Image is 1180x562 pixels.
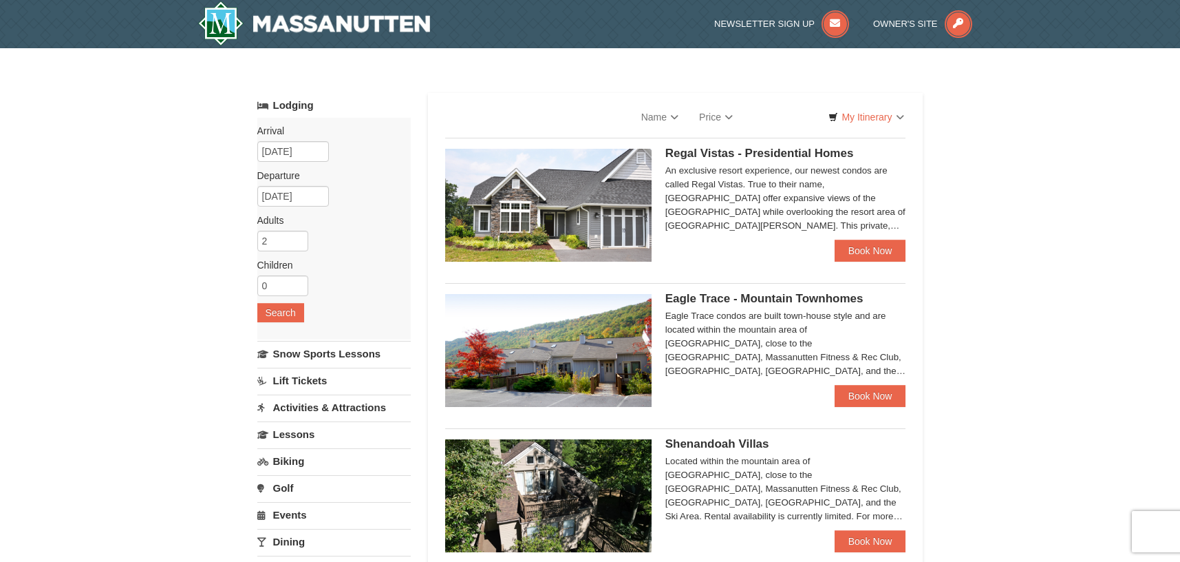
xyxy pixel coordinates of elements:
[835,530,906,552] a: Book Now
[198,1,431,45] a: Massanutten Resort
[257,502,411,528] a: Events
[257,529,411,554] a: Dining
[714,19,815,29] span: Newsletter Sign Up
[665,437,769,450] span: Shenandoah Villas
[714,19,849,29] a: Newsletter Sign Up
[257,258,400,272] label: Children
[631,103,689,131] a: Name
[257,214,400,227] label: Adults
[198,1,431,45] img: Massanutten Resort Logo
[445,149,652,262] img: 19218991-1-902409a9.jpg
[689,103,743,131] a: Price
[257,475,411,501] a: Golf
[873,19,972,29] a: Owner's Site
[819,107,912,127] a: My Itinerary
[665,309,906,378] div: Eagle Trace condos are built town-house style and are located within the mountain area of [GEOGRA...
[257,303,304,322] button: Search
[873,19,938,29] span: Owner's Site
[835,385,906,407] a: Book Now
[835,240,906,262] a: Book Now
[257,341,411,366] a: Snow Sports Lessons
[445,294,652,407] img: 19218983-1-9b289e55.jpg
[257,368,411,393] a: Lift Tickets
[445,439,652,552] img: 19219019-2-e70bf45f.jpg
[665,292,863,305] span: Eagle Trace - Mountain Townhomes
[665,455,906,523] div: Located within the mountain area of [GEOGRAPHIC_DATA], close to the [GEOGRAPHIC_DATA], Massanutte...
[257,93,411,118] a: Lodging
[257,124,400,138] label: Arrival
[665,147,854,160] span: Regal Vistas - Presidential Homes
[257,421,411,447] a: Lessons
[257,395,411,420] a: Activities & Attractions
[257,448,411,474] a: Biking
[257,169,400,183] label: Departure
[665,164,906,233] div: An exclusive resort experience, our newest condos are called Regal Vistas. True to their name, [G...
